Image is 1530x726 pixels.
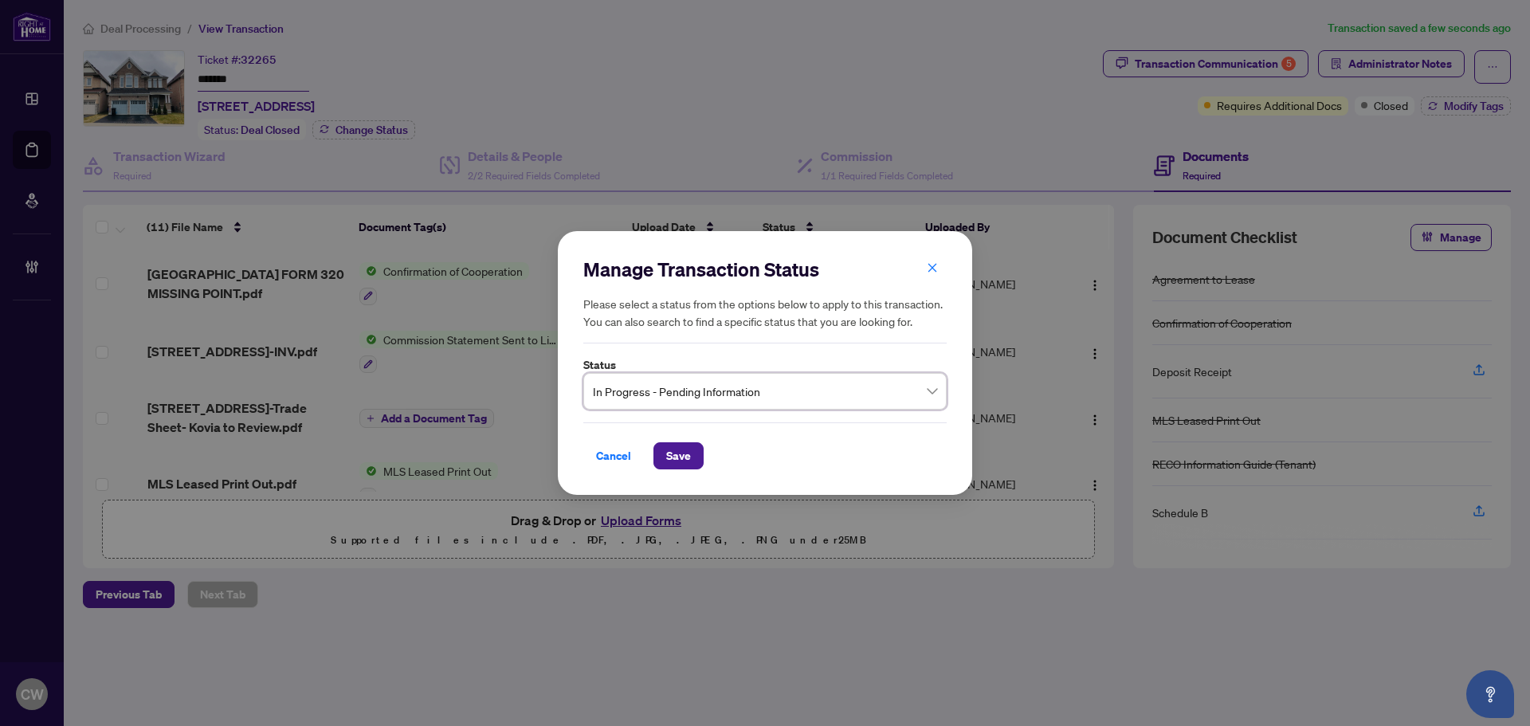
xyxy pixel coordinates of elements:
span: Cancel [596,443,631,469]
h2: Manage Transaction Status [583,257,947,282]
button: Cancel [583,442,644,469]
span: Save [666,443,691,469]
button: Save [653,442,704,469]
h5: Please select a status from the options below to apply to this transaction. You can also search t... [583,295,947,330]
span: In Progress - Pending Information [593,376,937,406]
label: Status [583,356,947,374]
button: Open asap [1466,670,1514,718]
span: close [927,262,938,273]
